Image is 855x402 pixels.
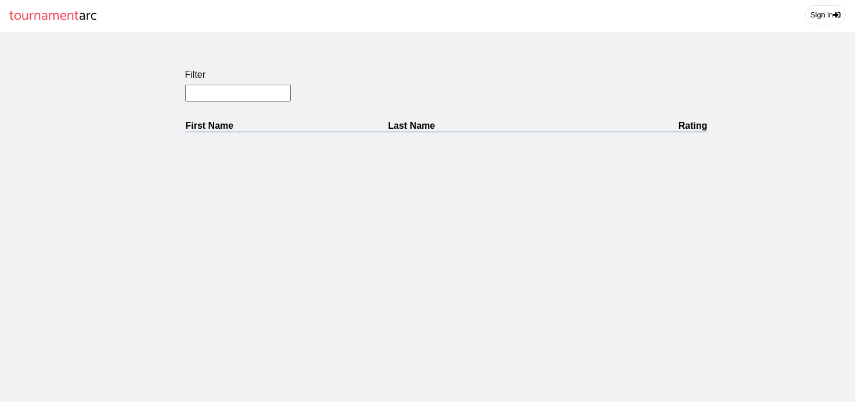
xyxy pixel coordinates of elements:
th: Last Name [388,120,586,132]
span: arc [79,5,97,27]
span: tournament [9,5,79,27]
a: Sign in [805,5,846,24]
th: First Name [185,120,388,132]
label: Filter [185,70,708,80]
a: tournamentarc [9,5,97,27]
th: Rating [586,120,707,132]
